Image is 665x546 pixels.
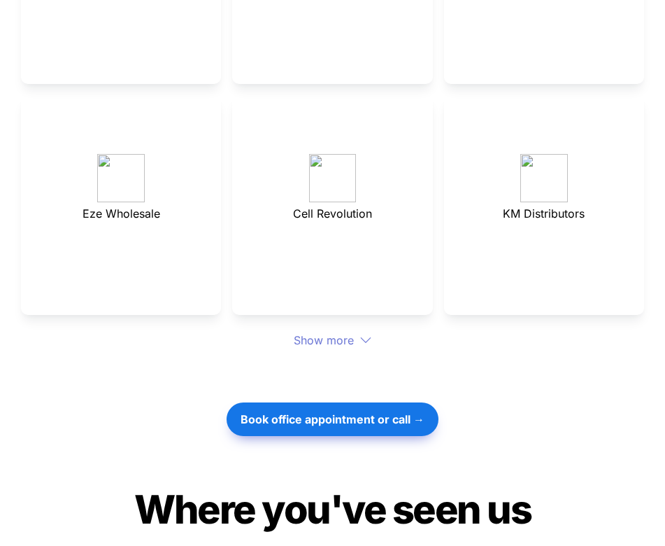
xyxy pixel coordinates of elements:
[21,332,644,349] div: Show more
[83,206,160,220] span: Eze Wholesale
[241,412,424,426] strong: Book office appointment or call →
[134,486,531,533] span: Where you've seen us
[227,395,438,443] a: Book office appointment or call →
[503,206,585,220] span: KM Distributors
[293,206,372,220] span: Cell Revolution
[227,402,438,436] button: Book office appointment or call →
